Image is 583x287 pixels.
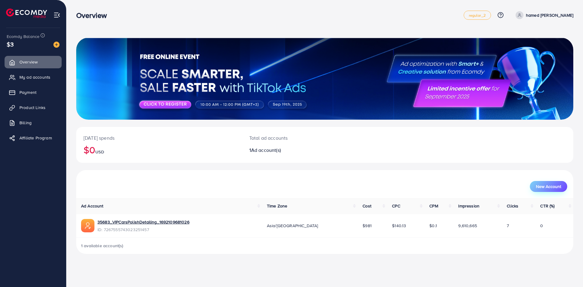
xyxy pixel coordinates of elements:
[530,181,567,192] button: New Account
[6,9,47,18] img: logo
[5,86,62,98] a: Payment
[458,203,479,209] span: Impression
[429,223,437,229] span: $0.1
[53,12,60,19] img: menu
[19,74,50,80] span: My ad accounts
[429,203,438,209] span: CPM
[7,33,39,39] span: Ecomdy Balance
[5,56,62,68] a: Overview
[97,227,189,233] span: ID: 7267555743023251457
[540,203,554,209] span: CTR (%)
[267,203,287,209] span: Time Zone
[95,149,104,155] span: USD
[249,147,359,153] h2: 1
[5,101,62,114] a: Product Links
[19,89,36,95] span: Payment
[19,120,32,126] span: Billing
[513,11,573,19] a: hamed [PERSON_NAME]
[53,42,60,48] img: image
[557,260,578,282] iframe: Chat
[249,134,359,142] p: Total ad accounts
[5,117,62,129] a: Billing
[469,13,486,17] span: regular_2
[81,243,124,249] span: 1 available account(s)
[5,132,62,144] a: Affiliate Program
[363,223,372,229] span: $981
[526,12,573,19] p: hamed [PERSON_NAME]
[536,184,561,189] span: New Account
[81,219,94,232] img: ic-ads-acc.e4c84228.svg
[392,223,406,229] span: $140.13
[507,223,509,229] span: 7
[84,134,235,142] p: [DATE] spends
[363,203,371,209] span: Cost
[464,11,491,20] a: regular_2
[251,147,281,153] span: Ad account(s)
[76,11,112,20] h3: Overview
[7,40,14,49] span: $3
[19,135,52,141] span: Affiliate Program
[84,144,235,155] h2: $0
[507,203,518,209] span: Clicks
[19,59,38,65] span: Overview
[5,71,62,83] a: My ad accounts
[392,203,400,209] span: CPC
[458,223,477,229] span: 9,610,665
[540,223,543,229] span: 0
[97,219,189,225] a: 35683_VIPCarsPolishDetailing_1692109681026
[19,104,46,111] span: Product Links
[267,223,318,229] span: Asia/[GEOGRAPHIC_DATA]
[81,203,104,209] span: Ad Account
